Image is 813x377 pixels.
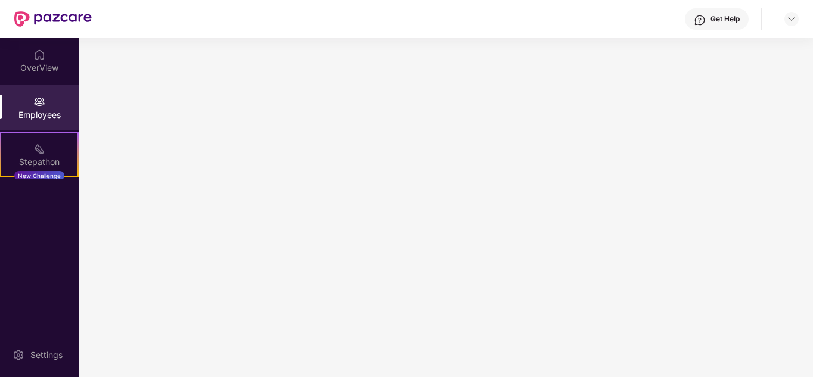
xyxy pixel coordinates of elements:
img: svg+xml;base64,PHN2ZyBpZD0iRW1wbG95ZWVzIiB4bWxucz0iaHR0cDovL3d3dy53My5vcmcvMjAwMC9zdmciIHdpZHRoPS... [33,96,45,108]
div: Settings [27,349,66,361]
img: svg+xml;base64,PHN2ZyBpZD0iSG9tZSIgeG1sbnM9Imh0dHA6Ly93d3cudzMub3JnLzIwMDAvc3ZnIiB3aWR0aD0iMjAiIG... [33,49,45,61]
img: svg+xml;base64,PHN2ZyBpZD0iSGVscC0zMngzMiIgeG1sbnM9Imh0dHA6Ly93d3cudzMub3JnLzIwMDAvc3ZnIiB3aWR0aD... [694,14,706,26]
div: Stepathon [1,156,77,168]
img: New Pazcare Logo [14,11,92,27]
img: svg+xml;base64,PHN2ZyB4bWxucz0iaHR0cDovL3d3dy53My5vcmcvMjAwMC9zdmciIHdpZHRoPSIyMSIgaGVpZ2h0PSIyMC... [33,143,45,155]
div: New Challenge [14,171,64,180]
img: svg+xml;base64,PHN2ZyBpZD0iU2V0dGluZy0yMHgyMCIgeG1sbnM9Imh0dHA6Ly93d3cudzMub3JnLzIwMDAvc3ZnIiB3aW... [13,349,24,361]
img: svg+xml;base64,PHN2ZyBpZD0iRHJvcGRvd24tMzJ4MzIiIHhtbG5zPSJodHRwOi8vd3d3LnczLm9yZy8yMDAwL3N2ZyIgd2... [787,14,796,24]
div: Get Help [710,14,740,24]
